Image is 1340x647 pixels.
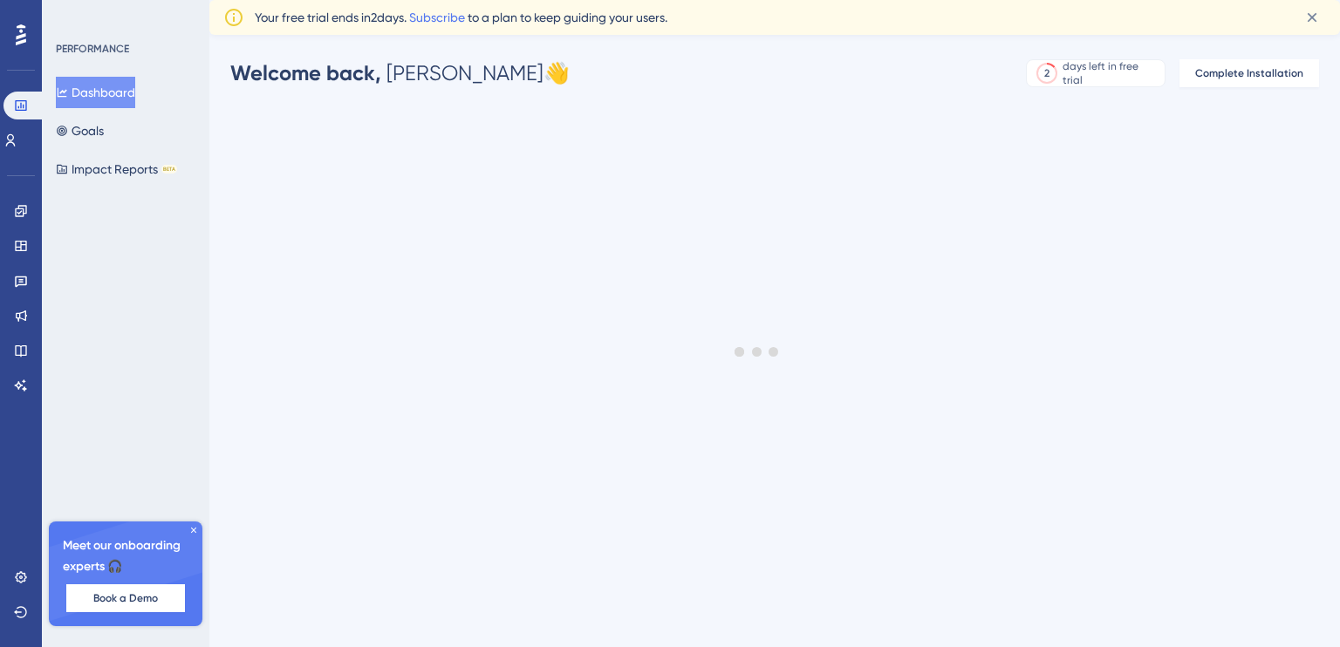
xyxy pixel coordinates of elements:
[1063,59,1159,87] div: days left in free trial
[409,10,465,24] a: Subscribe
[230,60,381,85] span: Welcome back,
[1044,66,1049,80] div: 2
[1195,66,1303,80] span: Complete Installation
[56,42,129,56] div: PERFORMANCE
[255,7,667,28] span: Your free trial ends in 2 days. to a plan to keep guiding your users.
[161,165,177,174] div: BETA
[56,153,177,185] button: Impact ReportsBETA
[66,584,185,612] button: Book a Demo
[56,115,104,146] button: Goals
[1179,59,1319,87] button: Complete Installation
[93,591,158,605] span: Book a Demo
[56,77,135,108] button: Dashboard
[230,59,570,87] div: [PERSON_NAME] 👋
[63,535,188,577] span: Meet our onboarding experts 🎧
